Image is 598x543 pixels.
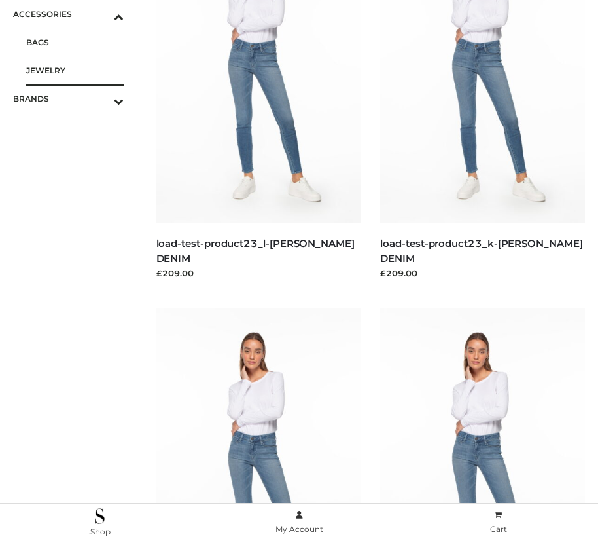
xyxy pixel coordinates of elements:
[88,527,111,536] span: .Shop
[26,63,124,78] span: JEWELRY
[13,91,124,106] span: BRANDS
[490,524,507,534] span: Cart
[95,508,105,524] img: .Shop
[380,267,585,280] div: £209.00
[398,508,598,537] a: Cart
[78,84,124,113] button: Toggle Submenu
[156,267,361,280] div: £209.00
[26,35,124,50] span: BAGS
[380,237,582,265] a: load-test-product23_k-[PERSON_NAME] DENIM
[200,508,399,537] a: My Account
[156,237,355,265] a: load-test-product23_l-[PERSON_NAME] DENIM
[26,56,124,84] a: JEWELRY
[26,28,124,56] a: BAGS
[13,84,124,113] a: BRANDSToggle Submenu
[13,7,124,22] span: ACCESSORIES
[275,524,323,534] span: My Account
